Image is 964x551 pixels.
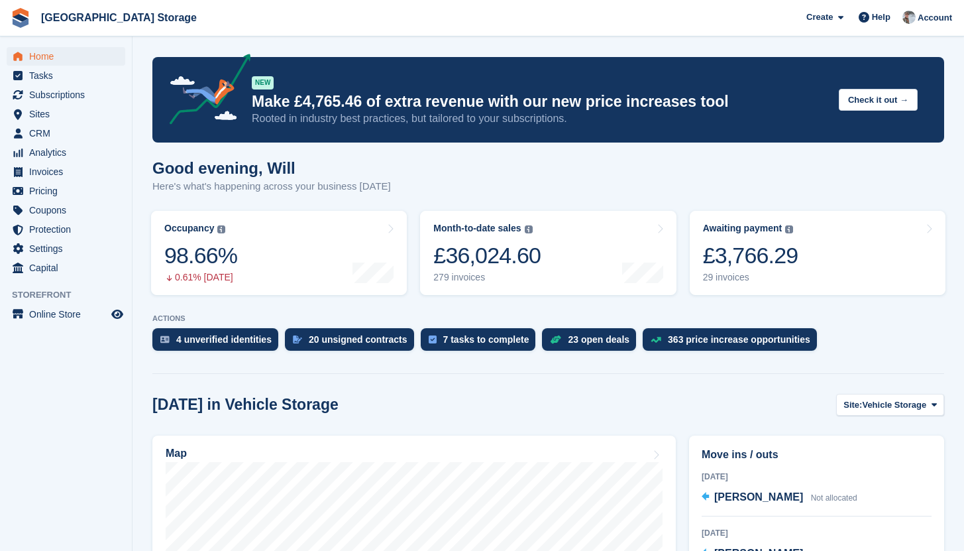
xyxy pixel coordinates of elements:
span: Sites [29,105,109,123]
h1: Good evening, Will [152,159,391,177]
a: 4 unverified identities [152,328,285,357]
span: Capital [29,259,109,277]
a: menu [7,162,125,181]
div: Awaiting payment [703,223,782,234]
a: [PERSON_NAME] Not allocated [702,489,857,507]
span: Help [872,11,890,24]
img: icon-info-grey-7440780725fd019a000dd9b08b2336e03edf1995a4989e88bcd33f0948082b44.svg [785,225,793,233]
a: menu [7,47,125,66]
img: contract_signature_icon-13c848040528278c33f63329250d36e43548de30e8caae1d1a13099fd9432cc5.svg [293,336,302,343]
a: 20 unsigned contracts [285,328,421,357]
div: Occupancy [164,223,214,234]
a: menu [7,86,125,104]
div: 23 open deals [568,334,629,345]
h2: Move ins / outs [702,447,932,463]
a: menu [7,66,125,85]
span: Create [806,11,833,24]
span: Home [29,47,109,66]
p: Make £4,765.46 of extra revenue with our new price increases tool [252,92,828,111]
span: Account [918,11,952,25]
span: [PERSON_NAME] [714,491,803,503]
img: Will Strivens [902,11,916,24]
h2: Map [166,448,187,459]
p: Rooted in industry best practices, but tailored to your subscriptions. [252,111,828,126]
span: Subscriptions [29,86,109,104]
div: 4 unverified identities [176,334,272,345]
a: menu [7,305,125,324]
div: 279 invoices [433,272,541,283]
a: menu [7,239,125,258]
a: menu [7,259,125,277]
img: price_increase_opportunities-93ffe204e8149a01c8c9dc8f82e8f89637d9d84a8eef4429ea346261dce0b2c0.svg [651,337,661,343]
p: ACTIONS [152,314,944,323]
h2: [DATE] in Vehicle Storage [152,396,339,414]
div: 363 price increase opportunities [668,334,810,345]
div: 29 invoices [703,272,798,283]
div: £36,024.60 [433,242,541,269]
span: Settings [29,239,109,258]
img: deal-1b604bf984904fb50ccaf53a9ad4b4a5d6e5aea283cecdc64d6e3604feb123c2.svg [550,335,561,344]
a: menu [7,201,125,219]
a: Preview store [109,306,125,322]
div: 20 unsigned contracts [309,334,407,345]
a: menu [7,220,125,239]
a: menu [7,124,125,143]
div: £3,766.29 [703,242,798,269]
img: task-75834270c22a3079a89374b754ae025e5fb1db73e45f91037f5363f120a921f8.svg [429,336,437,343]
span: Storefront [12,288,132,302]
span: Pricing [29,182,109,200]
div: [DATE] [702,471,932,483]
span: CRM [29,124,109,143]
a: Awaiting payment £3,766.29 29 invoices [690,211,945,295]
a: [GEOGRAPHIC_DATA] Storage [36,7,202,29]
p: Here's what's happening across your business [DATE] [152,179,391,194]
a: menu [7,182,125,200]
button: Site: Vehicle Storage [836,394,944,416]
span: Invoices [29,162,109,181]
div: NEW [252,76,274,90]
span: Analytics [29,143,109,162]
img: price-adjustments-announcement-icon-8257ccfd72463d97f412b2fc003d46551f7dbcb40ab6d574587a9cd5c0d94... [158,54,251,129]
span: Site: [843,398,862,412]
a: menu [7,143,125,162]
span: Vehicle Storage [862,398,926,412]
img: icon-info-grey-7440780725fd019a000dd9b08b2336e03edf1995a4989e88bcd33f0948082b44.svg [525,225,533,233]
a: 23 open deals [542,328,643,357]
img: stora-icon-8386f47178a22dfd0bd8f6a31ec36ba5ce8667c1dd55bd0f319d3a0aa187defe.svg [11,8,30,28]
a: menu [7,105,125,123]
button: Check it out → [839,89,918,111]
a: Occupancy 98.66% 0.61% [DATE] [151,211,407,295]
img: verify_identity-adf6edd0f0f0b5bbfe63781bf79b02c33cf7c696d77639b501bdc392416b5a36.svg [160,336,170,343]
div: 7 tasks to complete [443,334,529,345]
span: Coupons [29,201,109,219]
a: Month-to-date sales £36,024.60 279 invoices [420,211,676,295]
div: Month-to-date sales [433,223,521,234]
a: 7 tasks to complete [421,328,543,357]
span: Not allocated [811,493,857,503]
span: Tasks [29,66,109,85]
div: 0.61% [DATE] [164,272,237,283]
a: 363 price increase opportunities [643,328,824,357]
div: [DATE] [702,527,932,539]
img: icon-info-grey-7440780725fd019a000dd9b08b2336e03edf1995a4989e88bcd33f0948082b44.svg [217,225,225,233]
span: Protection [29,220,109,239]
span: Online Store [29,305,109,324]
div: 98.66% [164,242,237,269]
